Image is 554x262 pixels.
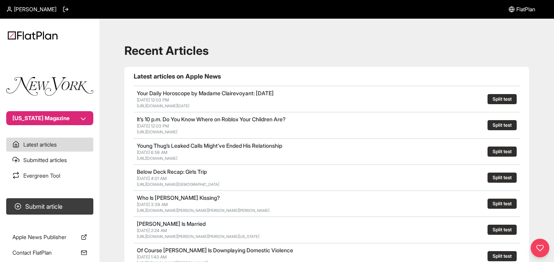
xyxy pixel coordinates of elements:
a: [URL][DOMAIN_NAME][DATE] [137,103,189,108]
span: [DATE] 4:01 AM [137,176,167,181]
span: [DATE] 1:43 AM [137,254,167,260]
button: Split test [488,173,517,183]
span: [PERSON_NAME] [14,5,56,13]
a: [PERSON_NAME] [6,5,56,13]
a: [URL][DOMAIN_NAME][PERSON_NAME][PERSON_NAME][PERSON_NAME] [137,208,269,213]
a: [URL][DOMAIN_NAME][PERSON_NAME][PERSON_NAME][US_STATE] [137,234,259,239]
button: Submit article [6,198,93,215]
a: Submitted articles [6,153,93,167]
a: [URL][DOMAIN_NAME] [137,156,177,161]
a: Below Deck Recap: Girls Trip [137,168,207,175]
span: [DATE] 3:39 AM [137,202,168,207]
a: Contact FlatPlan [6,246,93,260]
h1: Recent Articles [124,44,529,58]
a: Your Daily Horoscope by Madame Clairevoyant: [DATE] [137,90,274,96]
button: Split test [488,199,517,209]
span: [DATE] 12:03 PM [137,123,169,129]
a: Young Thug’s Leaked Calls Might’ve Ended His Relationship [137,142,282,149]
a: Latest articles [6,138,93,152]
button: [US_STATE] Magazine [6,111,93,125]
a: Who Is [PERSON_NAME] Kissing? [137,194,220,201]
button: Split test [488,147,517,157]
img: Logo [8,31,58,40]
button: Split test [488,251,517,261]
span: [DATE] 12:03 PM [137,97,169,103]
a: Of Course [PERSON_NAME] Is Downplaying Domestic Violence [137,247,293,253]
a: [URL][DOMAIN_NAME] [137,129,177,134]
span: FlatPlan [516,5,535,13]
button: Split test [488,120,517,130]
h1: Latest articles on Apple News [134,72,520,81]
a: Evergreen Tool [6,169,93,183]
img: Publication Logo [6,77,93,96]
button: Split test [488,94,517,104]
span: [DATE] 6:59 AM [137,150,168,155]
a: Apple News Publisher [6,230,93,244]
a: It’s 10 p.m. Do You Know Where on Roblox Your Children Are? [137,116,286,122]
a: [URL][DOMAIN_NAME][DEMOGRAPHIC_DATA] [137,182,219,187]
button: Split test [488,225,517,235]
span: [DATE] 2:24 AM [137,228,167,233]
a: [PERSON_NAME] Is Married [137,220,206,227]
